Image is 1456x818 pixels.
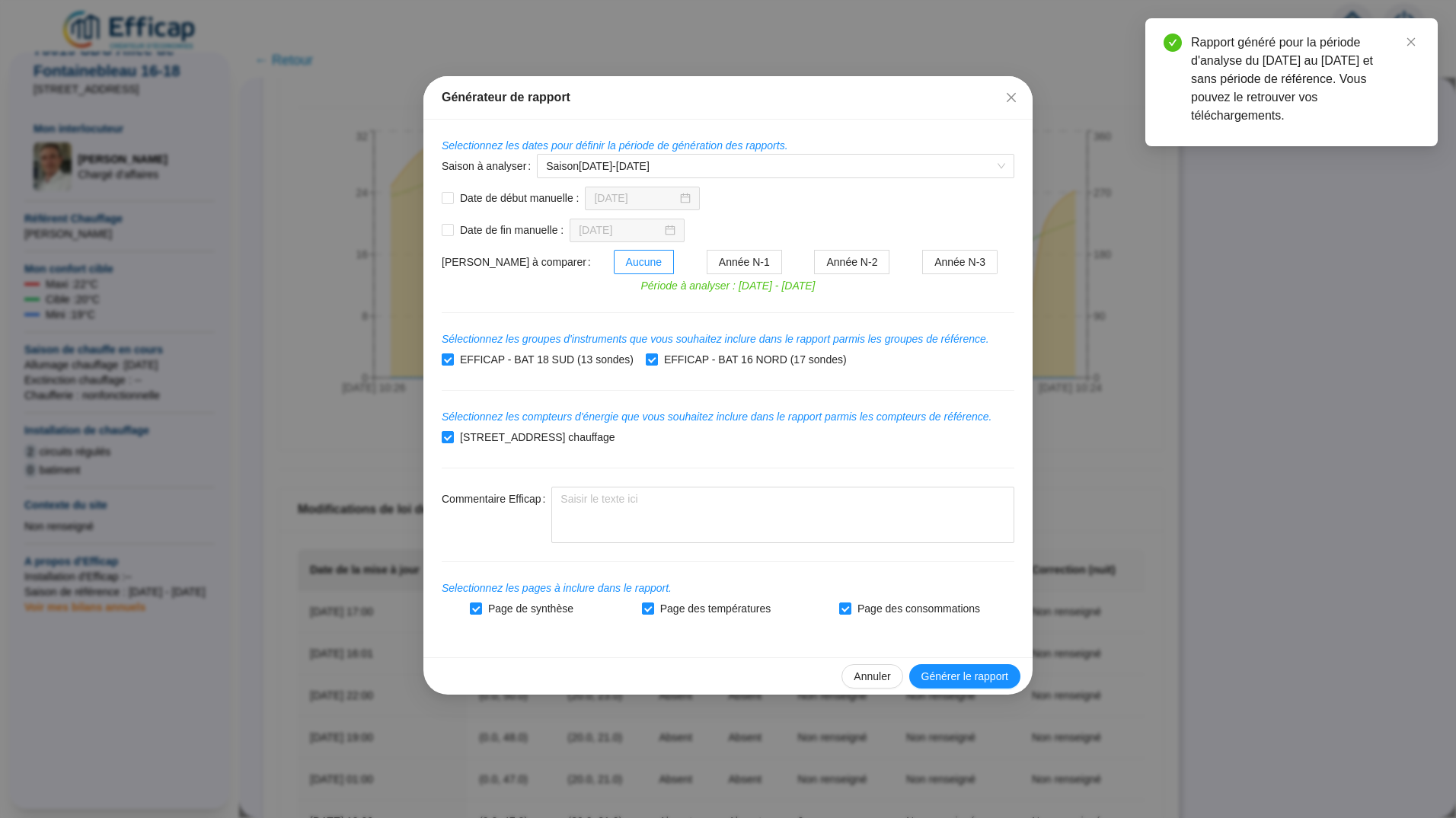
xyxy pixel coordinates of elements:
span: close [1005,91,1017,104]
span: Année N-1 [719,256,770,268]
span: Page de synthèse [482,601,580,617]
span: Date de fin manuelle : [454,222,570,238]
textarea: Commentaire Efficap [551,487,1014,543]
label: Saison à analyser [442,154,537,178]
span: Date de début manuelle : [454,190,585,206]
span: EFFICAP - BAT 16 NORD (17 sondes) [658,352,853,368]
span: Générer le rapport [921,669,1008,685]
span: Page des consommations [851,601,986,617]
i: Sélectionnez les groupes d'instruments que vous souhaitez inclure dans le rapport parmis les grou... [442,333,989,345]
button: Close [999,85,1023,110]
span: check-circle [1164,34,1182,52]
span: Fermer [999,91,1023,104]
input: Sélectionner une date [579,222,662,238]
span: Page des températures [654,601,777,617]
button: Annuler [841,664,902,689]
a: Close [1403,34,1419,50]
i: Période à analyser : [DATE] - [DATE] [640,280,815,292]
i: Selectionnez les pages à inclure dans le rapport. [442,582,672,594]
span: [STREET_ADDRESS] chauffage [454,430,621,446]
i: Sélectionnez les compteurs d'énergie que vous souhaitez inclure dans le rapport parmis les compte... [442,411,992,423]
input: Sélectionner une date [594,190,677,206]
div: Générateur de rapport [442,88,1014,107]
span: Année N-2 [826,256,877,268]
div: Rapport généré pour la période d'analyse du [DATE] au [DATE] et sans période de référence. Vous p... [1191,34,1419,125]
i: Selectionnez les dates pour définir la période de génération des rapports. [442,139,788,152]
span: Annuler [854,669,890,685]
span: EFFICAP - BAT 18 SUD (13 sondes) [454,352,640,368]
label: Commentaire Efficap [442,487,551,511]
label: Période à comparer [442,250,597,274]
span: Aucune [626,256,662,268]
span: Année N-3 [934,256,985,268]
span: Saison [DATE]-[DATE] [546,155,1005,177]
button: Générer le rapport [909,664,1020,689]
span: close [1406,37,1416,47]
